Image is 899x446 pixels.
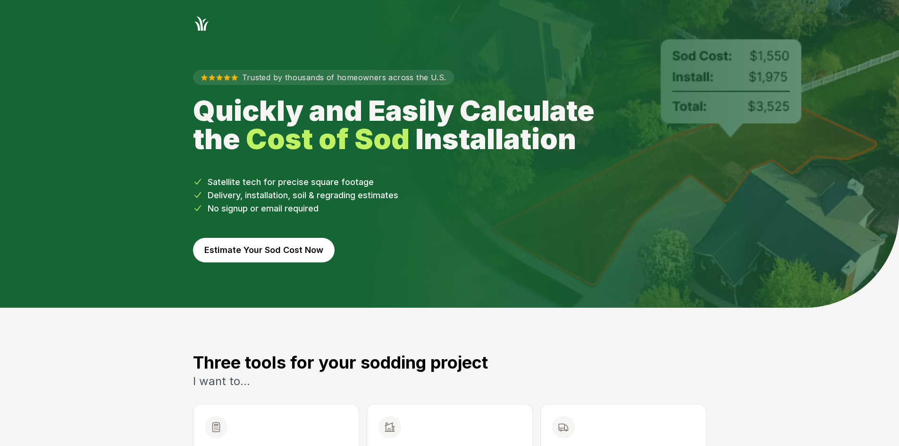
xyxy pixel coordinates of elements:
[246,122,410,156] strong: Cost of Sod
[193,176,706,189] li: Satellite tech for precise square footage
[193,374,706,389] p: I want to...
[358,190,398,200] span: estimates
[193,96,616,153] h1: Quickly and Easily Calculate the Installation
[193,70,454,85] p: Trusted by thousands of homeowners across the U.S.
[193,202,706,215] li: No signup or email required
[193,189,706,202] li: Delivery, installation, soil & regrading
[193,238,335,262] button: Estimate Your Sod Cost Now
[193,353,706,372] h3: Three tools for your sodding project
